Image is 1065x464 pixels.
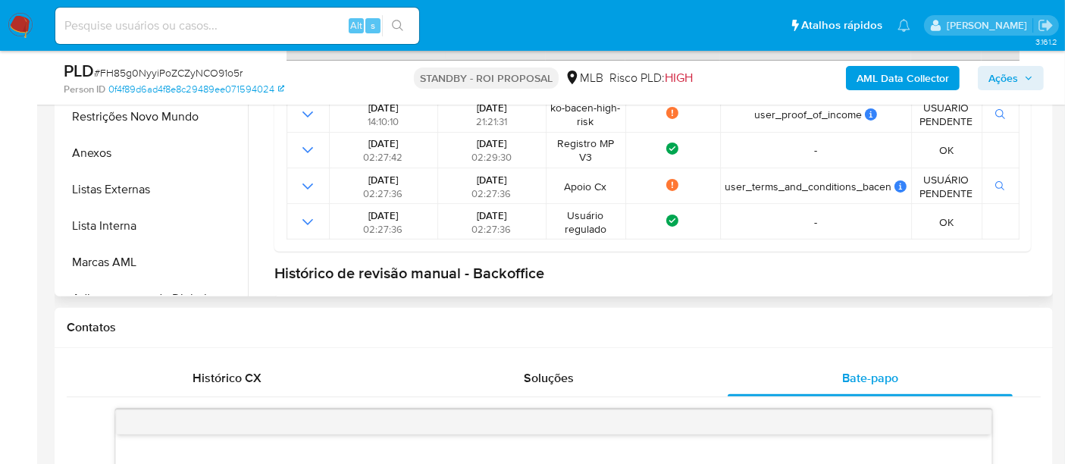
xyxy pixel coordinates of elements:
[609,70,693,86] span: Risco PLD:
[58,135,248,171] button: Anexos
[108,83,284,96] a: 0f4f89d6ad4f8e8c29489ee071594024
[64,83,105,96] b: Person ID
[565,70,603,86] div: MLB
[524,369,574,387] span: Soluções
[58,281,248,317] button: Adiantamentos de Dinheiro
[58,99,248,135] button: Restrições Novo Mundo
[842,369,898,387] span: Bate-papo
[857,66,949,90] b: AML Data Collector
[193,369,262,387] span: Histórico CX
[371,18,375,33] span: s
[665,69,693,86] span: HIGH
[55,16,419,36] input: Pesquise usuários ou casos...
[58,208,248,244] button: Lista Interna
[947,18,1032,33] p: erico.trevizan@mercadopago.com.br
[382,15,413,36] button: search-icon
[64,58,94,83] b: PLD
[58,244,248,281] button: Marcas AML
[1035,36,1057,48] span: 3.161.2
[67,320,1041,335] h1: Contatos
[846,66,960,90] button: AML Data Collector
[94,65,243,80] span: # FH85g0NyyiPoZCZyNCO91o5r
[58,171,248,208] button: Listas Externas
[414,67,559,89] p: STANDBY - ROI PROPOSAL
[988,66,1018,90] span: Ações
[350,18,362,33] span: Alt
[801,17,882,33] span: Atalhos rápidos
[1038,17,1054,33] a: Sair
[897,19,910,32] a: Notificações
[978,66,1044,90] button: Ações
